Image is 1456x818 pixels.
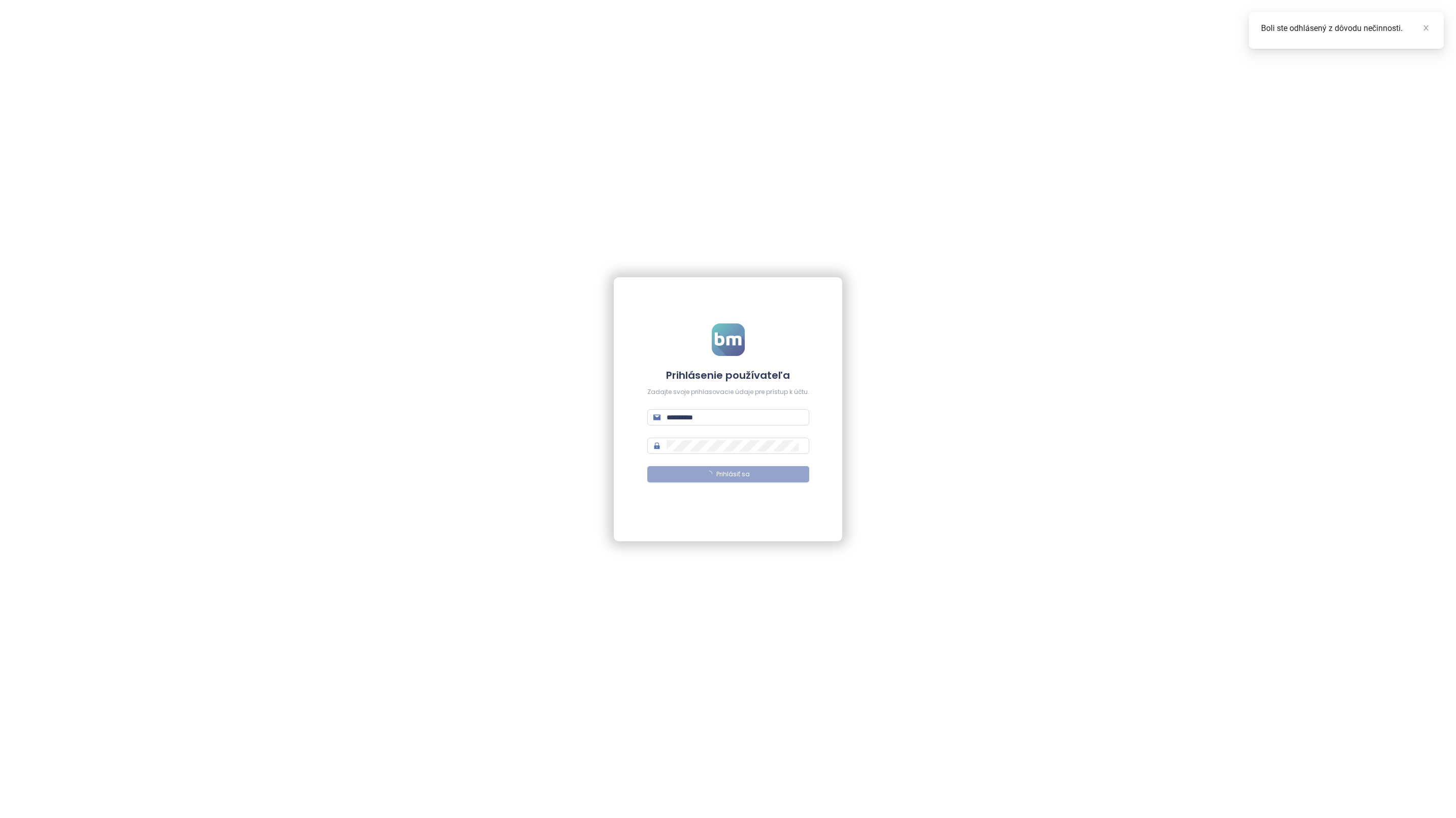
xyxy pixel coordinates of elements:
div: Zadajte svoje prihlasovacie údaje pre prístup k účtu. [647,387,809,397]
span: loading [706,470,712,477]
img: logo [712,323,745,356]
span: close [1422,24,1430,31]
button: Prihlásiť sa [647,466,809,482]
div: Boli ste odhlásený z dôvodu nečinnosti. [1261,22,1432,35]
span: lock [653,442,660,449]
h4: Prihlásenie používateľa [647,368,809,382]
span: Prihlásiť sa [716,470,750,479]
span: mail [653,414,660,421]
